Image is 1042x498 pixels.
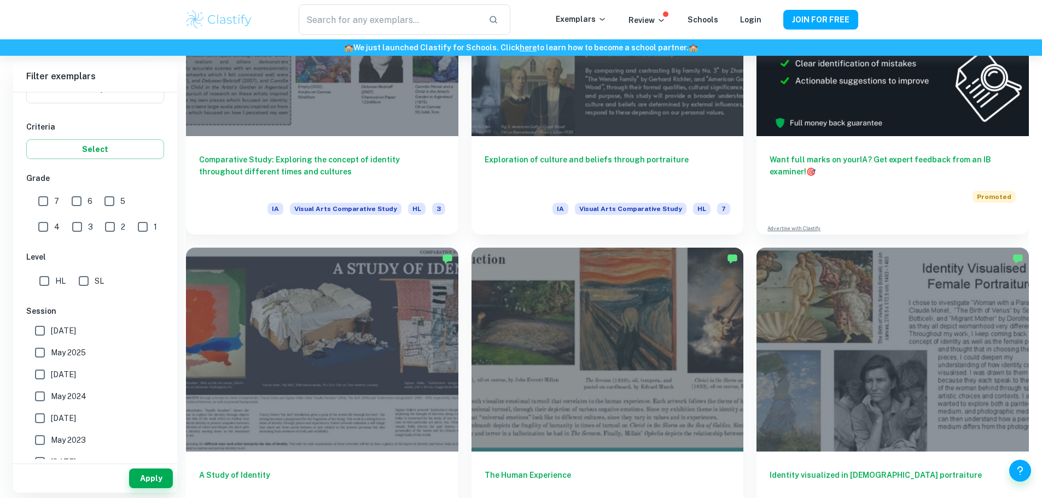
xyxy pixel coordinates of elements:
[628,14,666,26] p: Review
[552,203,568,215] span: IA
[767,225,820,232] a: Advertise with Clastify
[51,390,86,402] span: May 2024
[54,195,59,207] span: 7
[13,61,177,92] h6: Filter exemplars
[120,195,125,207] span: 5
[290,203,401,215] span: Visual Arts Comparative Study
[51,412,76,424] span: [DATE]
[26,172,164,184] h6: Grade
[184,9,254,31] img: Clastify logo
[408,203,426,215] span: HL
[973,191,1016,203] span: Promoted
[121,221,125,233] span: 2
[299,4,479,35] input: Search for any exemplars...
[54,221,60,233] span: 4
[693,203,711,215] span: HL
[344,43,353,52] span: 🏫
[575,203,686,215] span: Visual Arts Comparative Study
[26,121,164,133] h6: Criteria
[783,10,858,30] button: JOIN FOR FREE
[689,43,698,52] span: 🏫
[1009,460,1031,482] button: Help and Feedback
[51,347,86,359] span: May 2025
[51,456,76,468] span: [DATE]
[2,42,1040,54] h6: We just launched Clastify for Schools. Click to learn how to become a school partner.
[55,275,66,287] span: HL
[1012,253,1023,264] img: Marked
[88,221,93,233] span: 3
[740,15,761,24] a: Login
[770,154,1016,178] h6: Want full marks on your IA ? Get expert feedback from an IB examiner!
[688,15,718,24] a: Schools
[95,275,104,287] span: SL
[727,253,738,264] img: Marked
[51,434,86,446] span: May 2023
[129,468,173,488] button: Apply
[199,154,445,190] h6: Comparative Study: Exploring the concept of identity throughout different times and cultures
[26,139,164,159] button: Select
[26,251,164,263] h6: Level
[88,195,92,207] span: 6
[806,167,816,176] span: 🎯
[51,368,76,380] span: [DATE]
[485,154,731,190] h6: Exploration of culture and beliefs through portraiture
[26,305,164,317] h6: Session
[267,203,283,215] span: IA
[442,253,453,264] img: Marked
[520,43,537,52] a: here
[51,325,76,337] span: [DATE]
[717,203,730,215] span: 7
[556,13,607,25] p: Exemplars
[154,221,157,233] span: 1
[432,203,445,215] span: 3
